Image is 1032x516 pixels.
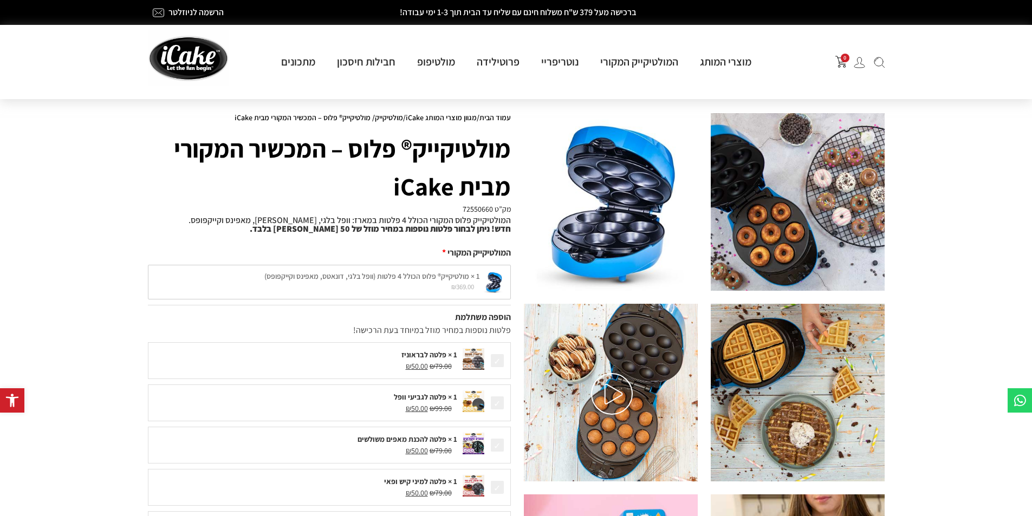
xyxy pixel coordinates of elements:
[154,349,457,361] div: 1 × פלטה לבראוניז
[530,55,589,69] a: נוטריפריי
[835,56,847,68] img: shopping-cart.png
[430,446,435,455] span: ₪
[154,434,457,445] div: 1 × פלטה להכנת מאפים משולשים
[711,304,885,481] img: %D7%9E%D7%95%D7%9C%D7%9C%D7%98%D7%99%D7%A7%D7%99%D7%99%D7%A7_%D7%92%D7%93%D7%95%D7%9C_59_of_116.jpg
[326,55,406,69] a: חבילות חיסכון
[524,304,698,481] img: %D7%9E%D7%95%D7%9C%D7%9C%D7%98%D7%99%D7%A7%D7%99%D7%99%D7%A7_%D7%92%D7%93%D7%95%D7%9C_66_of_116.jpg
[148,311,511,324] div: הוספה משתלמת
[835,56,847,68] button: פתח עגלת קניות צדדית
[430,361,452,371] span: 79.00
[430,403,435,413] span: ₪
[148,113,511,122] nav: Breadcrumb
[430,488,435,498] span: ₪
[591,373,633,415] img: play-white.svg
[154,391,457,403] div: 1 × פלטה לגביעי וופל
[430,403,452,413] span: 99.00
[479,113,511,122] a: עמוד הבית
[406,403,411,413] span: ₪
[406,446,428,455] span: 50.00
[148,205,511,213] h4: מק”ט 72550660
[524,113,698,291] img: %D7%9E%D7%95%D7%9C%D7%98%D7%99%D7%A7%D7%99%D7%99%D7%A7-%D7%A8%D7%A7%D7%A2-%D7%9C%D7%91%D7%9F.jpeg
[430,488,452,498] span: 79.00
[148,129,511,205] h1: מולטיקייק® פלוס – המכשיר המקורי מבית iCake
[406,488,428,498] span: 50.00
[148,324,511,337] div: פלטות נוספות במחיר מוזל במיוחד בעת הרכישה!
[430,446,452,455] span: 79.00
[375,113,403,122] a: מולטיקייק
[689,55,762,69] a: מוצרי המותג
[406,113,477,122] a: מגוון מוצרי המותג iCake
[406,403,428,413] span: 50.00
[589,55,689,69] a: המולטיקייק המקורי
[250,223,511,234] strong: חדש! ניתן לבחור פלטות נוספות במחיר מוזל של 50 [PERSON_NAME] בלבד.
[168,6,224,18] a: הרשמה לניוזלטר
[430,361,435,371] span: ₪
[307,8,730,17] h2: ברכישה מעל 379 ש"ח משלוח חינם עם שליח עד הבית תוך 1-3 ימי עבודה!
[406,488,411,498] span: ₪
[270,55,326,69] a: מתכונים
[154,476,457,487] div: 1 × פלטה למיני קיש ופאי
[148,246,511,259] div: המולטיקייק המקורי
[148,216,511,233] p: המולטיקייק פלוס המקורי הכולל 4 פלטות במארז: וופל בלגי, [PERSON_NAME], מאפינס וקייקפופס.
[406,55,466,69] a: מולטיפופ
[466,55,530,69] a: פרוטילידה
[406,446,411,455] span: ₪
[406,361,411,371] span: ₪
[711,113,885,291] img: %D7%9E%D7%95%D7%9C%D7%9C%D7%98%D7%99%D7%A7%D7%99%D7%99%D7%A7_%D7%92%D7%93%D7%95%D7%9C_48_of_116.jpg
[841,54,849,62] span: 0
[406,361,428,371] span: 50.00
